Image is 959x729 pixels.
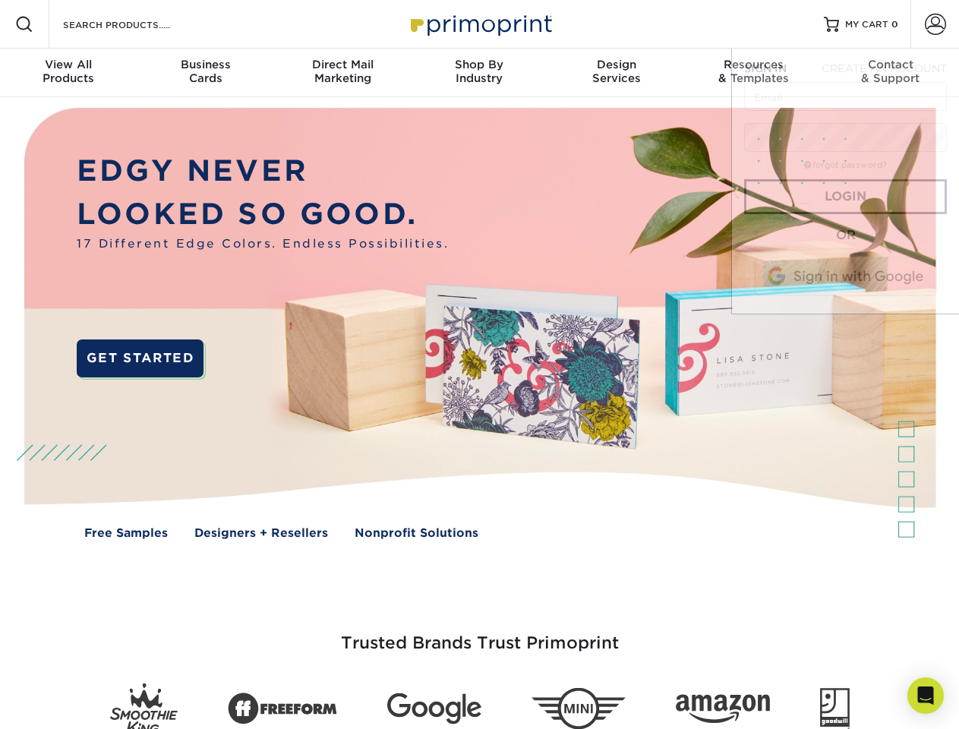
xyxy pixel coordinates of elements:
input: Email [744,82,947,111]
span: CREATE AN ACCOUNT [822,62,947,74]
h3: Trusted Brands Trust Primoprint [36,597,924,671]
input: SEARCH PRODUCTS..... [62,15,210,33]
span: 0 [891,19,898,30]
div: Marketing [274,58,411,85]
span: Design [548,58,685,71]
div: Open Intercom Messenger [907,677,944,714]
div: & Templates [685,58,822,85]
span: Direct Mail [274,58,411,71]
span: Resources [685,58,822,71]
p: LOOKED SO GOOD. [77,193,449,236]
iframe: Google Customer Reviews [4,683,129,724]
a: GET STARTED [77,339,203,377]
img: Primoprint [404,8,556,40]
a: Login [744,179,947,214]
img: Amazon [676,695,770,724]
div: Services [548,58,685,85]
span: Business [137,58,273,71]
img: Google [387,693,481,724]
a: Nonprofit Solutions [355,525,478,542]
div: Industry [411,58,547,85]
span: Shop By [411,58,547,71]
a: BusinessCards [137,49,273,97]
a: forgot password? [804,160,887,170]
a: Free Samples [84,525,168,542]
a: DesignServices [548,49,685,97]
span: 17 Different Edge Colors. Endless Possibilities. [77,235,449,253]
p: EDGY NEVER [77,150,449,193]
div: OR [744,226,947,245]
a: Resources& Templates [685,49,822,97]
a: Designers + Resellers [194,525,328,542]
div: Cards [137,58,273,85]
img: Goodwill [820,688,850,729]
a: Direct MailMarketing [274,49,411,97]
a: Shop ByIndustry [411,49,547,97]
span: SIGN IN [744,62,787,74]
span: MY CART [845,18,888,31]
